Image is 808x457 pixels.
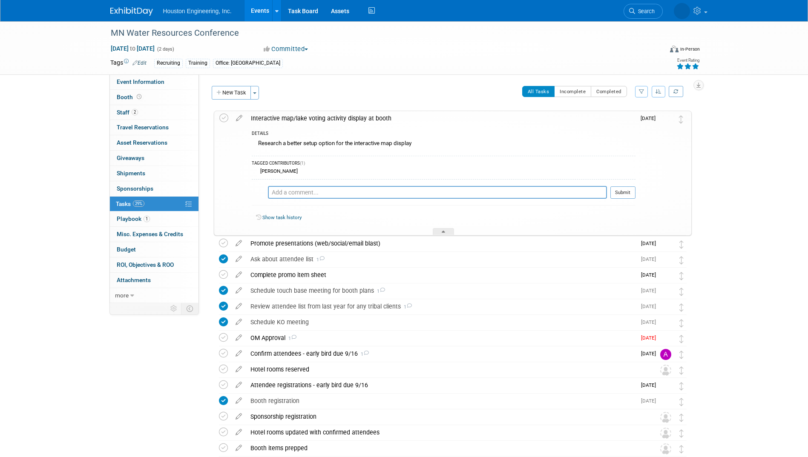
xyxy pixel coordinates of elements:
span: Sponsorships [117,185,153,192]
a: edit [231,366,246,373]
div: Booth items prepped [246,441,643,455]
button: Submit [610,186,635,199]
img: Unassigned [660,412,671,423]
div: Research a better setup option for the interactive map display [252,138,635,151]
i: Move task [679,256,684,264]
a: edit [231,350,246,357]
a: edit [232,114,247,122]
a: edit [231,255,246,263]
span: [DATE] [641,240,660,246]
a: Sponsorships [110,181,198,196]
a: edit [231,444,246,452]
div: [PERSON_NAME] [258,168,298,174]
span: [DATE] [641,335,660,341]
i: Move task [679,429,684,437]
div: Ask about attendee list [246,252,636,266]
a: Playbook1 [110,211,198,226]
span: [DATE] [641,382,660,388]
i: Move task [679,240,684,248]
div: MN Water Resources Conference [108,26,650,41]
div: Review attendee list from last year for any tribal clients [246,299,636,314]
span: Tasks [116,200,144,207]
span: ROI, Objectives & ROO [117,261,174,268]
span: Misc. Expenses & Credits [117,231,183,237]
a: edit [231,287,246,294]
span: [DATE] [641,398,660,404]
td: Personalize Event Tab Strip [167,303,181,314]
i: Move task [679,414,684,422]
a: Shipments [110,166,198,181]
td: Tags [110,58,147,68]
a: edit [231,303,246,310]
span: (1) [300,161,305,166]
img: Unassigned [660,428,671,439]
a: Tasks29% [110,197,198,211]
div: Event Rating [676,58,699,63]
div: Interactive map/lake voting activity display at booth [247,111,635,126]
a: edit [231,318,246,326]
span: Asset Reservations [117,139,167,146]
i: Move task [679,398,684,406]
img: Alex Schmidt [660,349,671,360]
img: Courtney Grandbois [660,380,671,391]
button: Completed [591,86,627,97]
span: Booth [117,94,143,100]
img: Courtney Grandbois [660,333,671,344]
a: ROI, Objectives & ROO [110,257,198,272]
div: OM Approval [246,331,636,345]
span: 1 [285,336,296,341]
a: more [110,288,198,303]
span: [DATE] [641,272,660,278]
i: Move task [679,335,684,343]
td: Toggle Event Tabs [181,303,198,314]
img: Courtney Grandbois [252,186,264,198]
span: Search [635,8,655,14]
a: Show task history [262,214,302,220]
span: [DATE] [641,351,660,357]
img: Courtney Grandbois [660,270,671,281]
a: Asset Reservations [110,135,198,150]
div: Hotel rooms reserved [246,362,643,377]
span: 1 [401,304,412,310]
a: Event Information [110,74,198,89]
img: Heidi Joarnt [660,286,671,297]
a: edit [231,381,246,389]
span: [DATE] [DATE] [110,45,155,52]
span: Booth not reserved yet [135,94,143,100]
div: Recruiting [154,59,183,68]
span: 1 [358,351,369,357]
span: [DATE] [641,303,660,309]
span: [DATE] [641,319,660,325]
span: 1 [374,288,385,294]
span: Budget [117,246,136,253]
img: Format-Inperson.png [670,46,679,52]
a: Staff2 [110,105,198,120]
div: Schedule touch base meeting for booth plans [246,283,636,298]
span: Shipments [117,170,145,177]
span: Giveaways [117,154,144,161]
img: Heidi Joarnt [660,239,671,250]
div: Booth registration [246,394,636,408]
i: Move task [679,366,684,374]
img: ExhibitDay [110,7,153,16]
span: [DATE] [641,256,660,262]
span: 1 [313,257,325,263]
div: Office: [GEOGRAPHIC_DATA] [213,59,283,68]
img: Unassigned [660,365,671,376]
div: Attendee registrations - early bird due 9/16 [246,378,636,392]
i: Move task [679,445,684,453]
span: [DATE] [641,288,660,294]
i: Move task [679,288,684,296]
span: to [129,45,137,52]
div: Schedule KO meeting [246,315,636,329]
button: Incomplete [554,86,591,97]
span: Playbook [117,215,150,222]
a: edit [231,428,246,436]
a: edit [231,413,246,420]
a: Misc. Expenses & Credits [110,227,198,242]
img: Courtney Grandbois [660,114,671,125]
a: edit [231,240,246,247]
div: Promote presentations (web/social/email blast) [246,236,636,251]
div: Training [186,59,210,68]
a: Budget [110,242,198,257]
